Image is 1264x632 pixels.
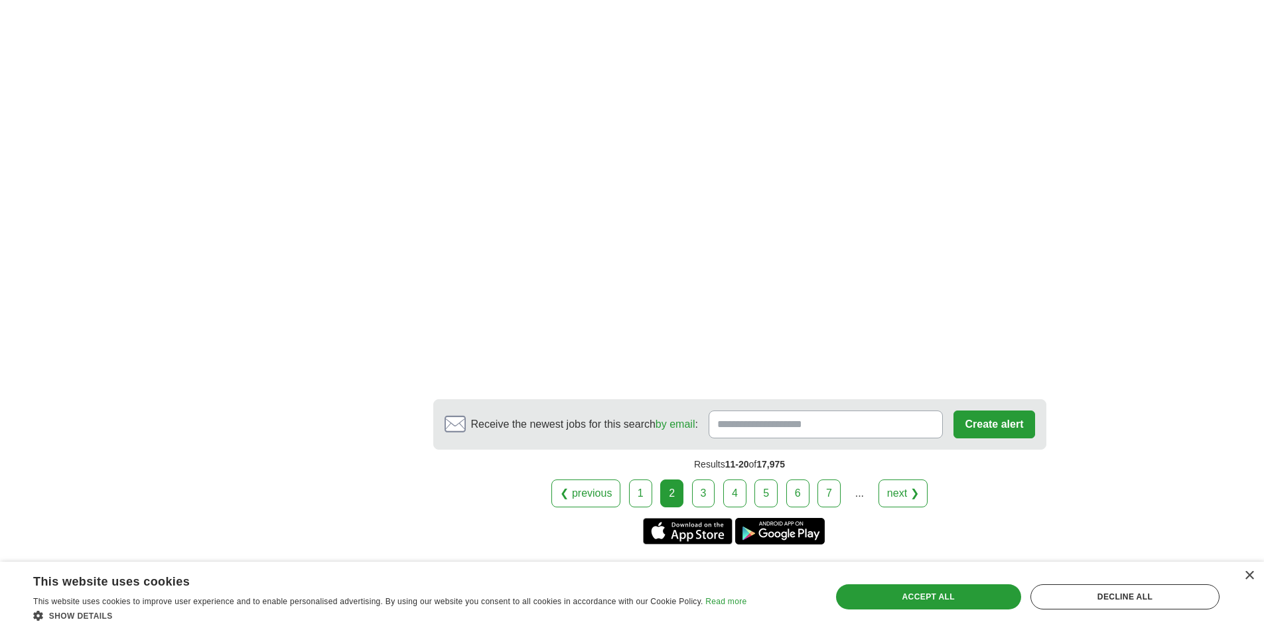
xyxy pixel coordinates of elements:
a: by email [656,418,695,430]
div: Show details [33,609,746,622]
button: Create alert [953,411,1034,438]
a: next ❯ [878,479,928,507]
span: Show details [49,611,113,621]
div: Close [1244,571,1254,581]
span: Receive the newest jobs for this search : [471,416,698,432]
div: This website uses cookies [33,570,713,590]
a: 7 [817,479,841,507]
div: Results of [433,450,1046,479]
a: Get the iPhone app [643,518,733,544]
a: 3 [692,479,715,507]
a: ❮ previous [551,479,620,507]
span: This website uses cookies to improve user experience and to enable personalised advertising. By u... [33,597,703,606]
span: 17,975 [756,459,785,470]
a: 5 [754,479,778,507]
a: 6 [786,479,809,507]
div: Accept all [836,584,1021,609]
div: 2 [660,479,683,507]
a: 1 [629,479,652,507]
a: Read more, opens a new window [705,597,746,606]
span: 11-20 [725,459,749,470]
a: 4 [723,479,746,507]
div: ... [846,480,873,507]
div: Decline all [1030,584,1220,609]
a: Get the Android app [735,518,825,544]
